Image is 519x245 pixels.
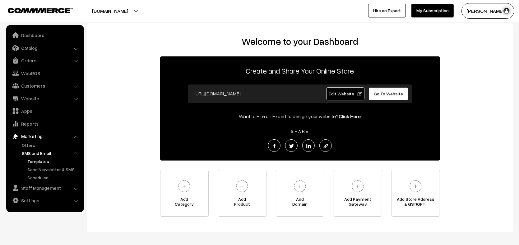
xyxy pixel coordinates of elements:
[329,91,362,96] span: Edit Website
[291,178,308,195] img: plus.svg
[288,128,312,134] span: SHARE
[339,113,361,119] a: Click Here
[8,118,82,129] a: Reports
[334,197,382,209] span: Add Payment Gateway
[8,195,82,206] a: Settings
[218,197,266,209] span: Add Product
[160,65,440,76] p: Create and Share Your Online Store
[461,3,514,19] button: [PERSON_NAME]
[276,197,324,209] span: Add Domain
[218,170,266,217] a: AddProduct
[334,170,382,217] a: Add PaymentGateway
[26,158,82,165] a: Templates
[392,170,440,217] a: Add Store Address& GST(OPT)
[70,3,150,19] button: [DOMAIN_NAME]
[392,197,440,209] span: Add Store Address & GST(OPT)
[502,6,511,16] img: user
[93,36,507,47] h2: Welcome to your Dashboard
[8,6,62,14] a: COMMMERCE
[8,55,82,66] a: Orders
[160,170,209,217] a: AddCategory
[160,113,440,120] div: Want to Hire an Expert to design your website?
[160,197,208,209] span: Add Category
[26,166,82,173] a: Send Newsletter & SMS
[8,131,82,142] a: Marketing
[411,4,454,17] a: My Subscription
[26,174,82,181] a: Scheduled
[8,68,82,79] a: WebPOS
[8,105,82,117] a: Apps
[20,142,82,148] a: Offers
[8,182,82,194] a: Staff Management
[8,80,82,91] a: Customers
[176,178,193,195] img: plus.svg
[20,150,82,156] a: SMS and Email
[327,87,364,100] a: Edit Website
[368,87,409,100] a: Go To Website
[8,93,82,104] a: Website
[276,170,324,217] a: AddDomain
[8,8,73,13] img: COMMMERCE
[234,178,251,195] img: plus.svg
[8,30,82,41] a: Dashboard
[8,42,82,54] a: Catalog
[374,91,403,96] span: Go To Website
[349,178,366,195] img: plus.svg
[407,178,424,195] img: plus.svg
[368,4,406,17] a: Hire an Expert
